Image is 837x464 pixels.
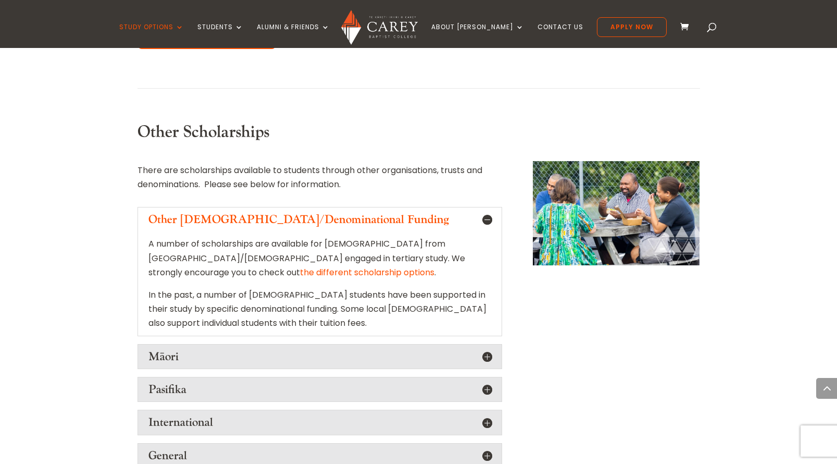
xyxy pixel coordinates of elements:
h3: Other Scholarships [138,123,502,148]
h5: International [148,416,491,429]
h5: Pasifika [148,383,491,396]
img: Carey Baptist College [341,10,418,45]
p: A number of scholarships are available for [DEMOGRAPHIC_DATA] from [GEOGRAPHIC_DATA]/[DEMOGRAPHIC... [148,237,491,288]
p: In the past, a number of [DEMOGRAPHIC_DATA] students have been supported in their study by specif... [148,288,491,331]
a: Alumni & Friends [257,23,330,48]
h5: Māori [148,350,491,363]
a: Apply Now [597,17,667,37]
a: Contact Us [538,23,583,48]
h5: Other [DEMOGRAPHIC_DATA]/Denominational Funding [148,213,491,226]
a: Study Options [119,23,184,48]
p: There are scholarships available to students through other organisations, trusts and denomination... [138,163,502,191]
a: the different scholarship options [300,266,434,278]
h5: General [148,449,491,462]
a: Students [197,23,243,48]
a: About [PERSON_NAME] [431,23,524,48]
